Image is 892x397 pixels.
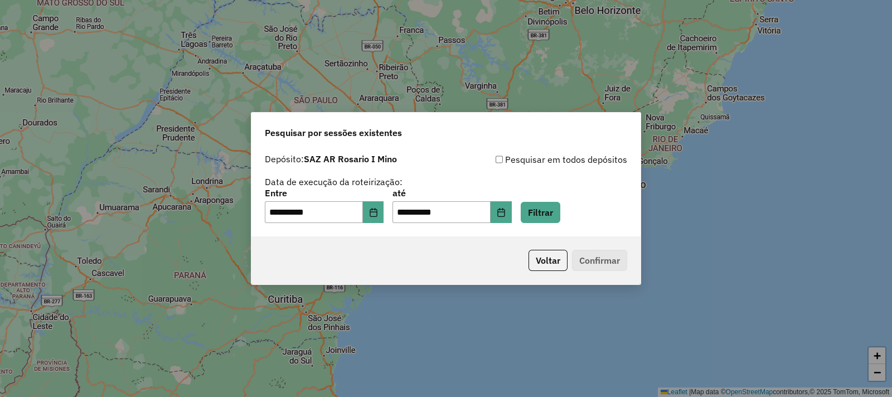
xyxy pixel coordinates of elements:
button: Choose Date [363,201,384,224]
button: Voltar [529,250,568,271]
button: Filtrar [521,202,560,223]
div: Pesquisar em todos depósitos [446,153,627,166]
strong: SAZ AR Rosario I Mino [304,153,397,164]
label: Depósito: [265,152,397,166]
span: Pesquisar por sessões existentes [265,126,402,139]
label: Data de execução da roteirização: [265,175,403,188]
label: até [392,186,511,200]
button: Choose Date [491,201,512,224]
label: Entre [265,186,384,200]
